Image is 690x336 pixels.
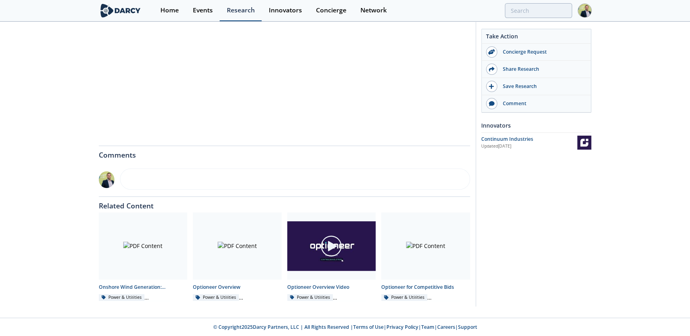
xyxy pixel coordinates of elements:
[287,294,333,301] div: Power & Utilities
[497,100,587,107] div: Comment
[381,294,427,301] div: Power & Utilities
[421,324,434,330] a: Team
[190,212,284,301] a: PDF Content Optioneer Overview Power & Utilities
[96,212,190,301] a: PDF Content Onshore Wind Generation: Operations & Maintenance (O&M) - Technology Landscape Power ...
[227,7,255,14] div: Research
[287,221,376,271] img: Video Content
[99,171,115,188] img: 024718f3-fcd6-4ed8-ae6e-09c33c020f5e
[578,4,592,18] img: Profile
[353,324,384,330] a: Terms of Use
[378,212,473,301] a: PDF Content Optioneer for Competitive Bids Power & Utilities
[99,294,145,301] div: Power & Utilities
[437,324,455,330] a: Careers
[481,143,577,150] div: Updated [DATE]
[386,324,418,330] a: Privacy Policy
[482,32,591,44] div: Take Action
[99,146,470,159] div: Comments
[284,212,379,301] a: Video Content Optioneer Overview Video Power & Utilities
[99,284,188,291] div: Onshore Wind Generation: Operations & Maintenance (O&M) - Technology Landscape
[481,136,591,150] a: Continuum Industries Updated[DATE] Continuum Industries
[481,136,577,143] div: Continuum Industries
[287,284,376,291] div: Optioneer Overview Video
[49,324,641,331] p: © Copyright 2025 Darcy Partners, LLC | All Rights Reserved | | | | |
[193,284,282,291] div: Optioneer Overview
[99,197,470,210] div: Related Content
[193,7,213,14] div: Events
[505,3,572,18] input: Advanced Search
[458,324,477,330] a: Support
[577,136,591,150] img: Continuum Industries
[481,118,591,132] div: Innovators
[269,7,302,14] div: Innovators
[497,83,587,90] div: Save Research
[497,48,587,56] div: Concierge Request
[497,66,587,73] div: Share Research
[320,235,342,257] img: play-chapters-gray.svg
[193,294,239,301] div: Power & Utilities
[99,4,142,18] img: logo-wide.svg
[360,7,387,14] div: Network
[381,284,470,291] div: Optioneer for Competitive Bids
[316,7,346,14] div: Concierge
[160,7,179,14] div: Home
